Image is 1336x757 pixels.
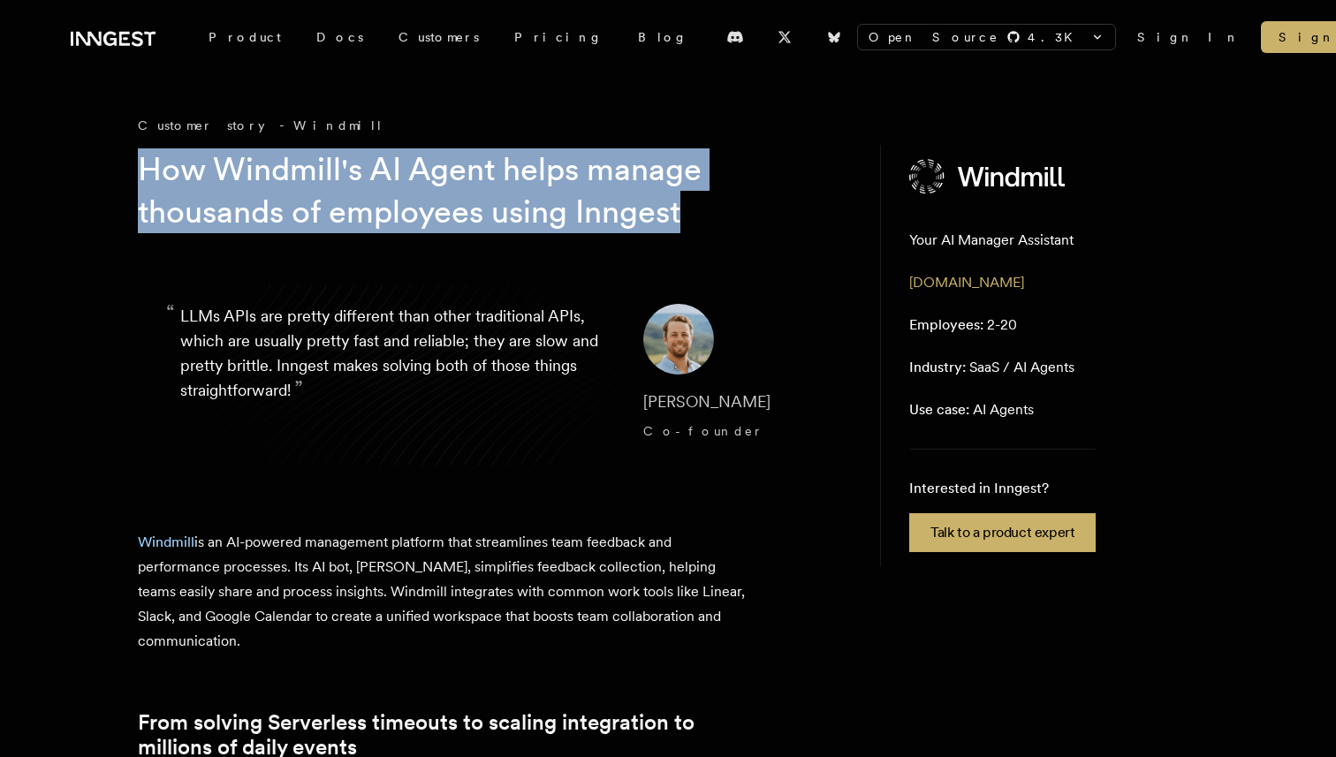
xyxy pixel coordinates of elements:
a: Customers [381,21,497,53]
span: Employees: [909,316,983,333]
a: X [765,23,804,51]
p: SaaS / AI Agents [909,357,1074,378]
span: 4.3 K [1028,28,1083,46]
a: Discord [716,23,755,51]
a: Windmill [138,534,194,550]
span: Industry: [909,359,966,375]
a: Talk to a product expert [909,513,1096,552]
a: Pricing [497,21,620,53]
p: Your AI Manager Assistant [909,230,1074,251]
span: [PERSON_NAME] [643,392,770,411]
a: [DOMAIN_NAME] [909,274,1024,291]
a: Bluesky [815,23,854,51]
div: Product [191,21,299,53]
p: 2-20 [909,314,1017,336]
a: Docs [299,21,381,53]
span: Use case: [909,401,969,418]
a: Sign In [1137,28,1240,46]
span: Co-founder [643,424,763,438]
img: Windmill's logo [909,159,1067,194]
p: AI Agents [909,399,1034,420]
p: is an AI-powered management platform that streamlines team feedback and performance processes. It... [138,530,756,654]
span: Open Source [869,28,999,46]
a: Blog [620,21,705,53]
span: ” [294,375,303,401]
div: Customer story - Windmill [138,117,845,134]
p: Interested in Inngest? [909,478,1096,499]
p: LLMs APIs are pretty different than other traditional APIs, which are usually pretty fast and rel... [180,304,615,445]
img: Image of Max Shaw [643,304,714,375]
h1: How Windmill's AI Agent helps manage thousands of employees using Inngest [138,148,816,233]
span: “ [166,307,175,318]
